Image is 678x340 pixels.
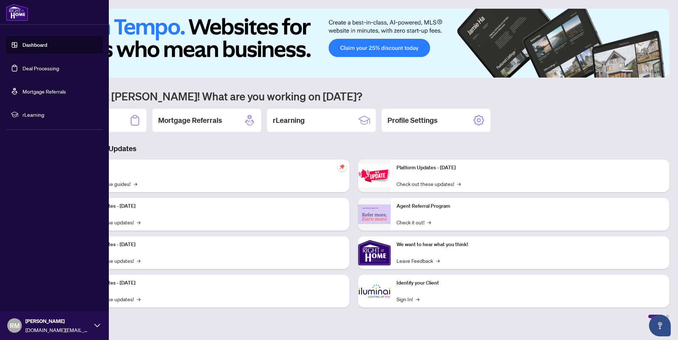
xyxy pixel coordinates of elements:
[25,317,91,325] span: [PERSON_NAME]
[387,115,437,125] h2: Profile Settings
[648,70,650,73] button: 4
[6,4,28,21] img: logo
[38,9,669,78] img: Slide 0
[358,275,391,307] img: Identify your Client
[358,204,391,224] img: Agent Referral Program
[273,115,305,125] h2: rLearning
[396,241,664,249] p: We want to hear what you think!
[358,236,391,269] img: We want to hear what you think!
[22,65,59,71] a: Deal Processing
[76,202,344,210] p: Platform Updates - [DATE]
[76,241,344,249] p: Platform Updates - [DATE]
[396,202,664,210] p: Agent Referral Program
[396,257,440,265] a: Leave Feedback→
[137,218,140,226] span: →
[436,257,440,265] span: →
[38,144,669,154] h3: Brokerage & Industry Updates
[38,89,669,103] h1: Welcome back [PERSON_NAME]! What are you working on [DATE]?
[358,164,391,187] img: Platform Updates - June 23, 2025
[76,164,344,172] p: Self-Help
[25,326,91,334] span: [DOMAIN_NAME][EMAIL_ADDRESS][DOMAIN_NAME]
[649,315,671,336] button: Open asap
[22,88,66,95] a: Mortgage Referrals
[636,70,639,73] button: 2
[653,70,656,73] button: 5
[22,42,47,48] a: Dashboard
[76,279,344,287] p: Platform Updates - [DATE]
[396,218,431,226] a: Check it out!→
[416,295,419,303] span: →
[396,164,664,172] p: Platform Updates - [DATE]
[22,111,98,119] span: rLearning
[659,70,662,73] button: 6
[621,70,633,73] button: 1
[133,180,137,188] span: →
[10,320,20,331] span: RM
[396,279,664,287] p: Identify your Client
[457,180,461,188] span: →
[158,115,222,125] h2: Mortgage Referrals
[396,180,461,188] a: Check out these updates!→
[396,295,419,303] a: Sign In!→
[137,257,140,265] span: →
[642,70,645,73] button: 3
[427,218,431,226] span: →
[137,295,140,303] span: →
[338,162,346,171] span: pushpin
